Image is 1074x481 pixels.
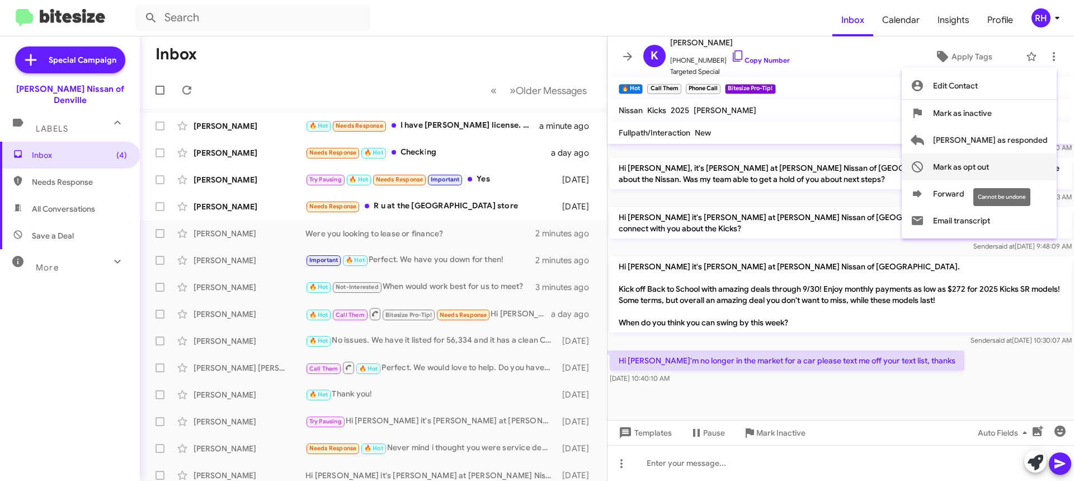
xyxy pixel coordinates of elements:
span: Edit Contact [933,72,978,99]
span: Mark as inactive [933,100,992,127]
div: Cannot be undone [973,188,1030,206]
button: Email transcript [902,207,1057,234]
button: Forward [902,180,1057,207]
span: Mark as opt out [933,153,989,180]
span: [PERSON_NAME] as responded [933,127,1048,153]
